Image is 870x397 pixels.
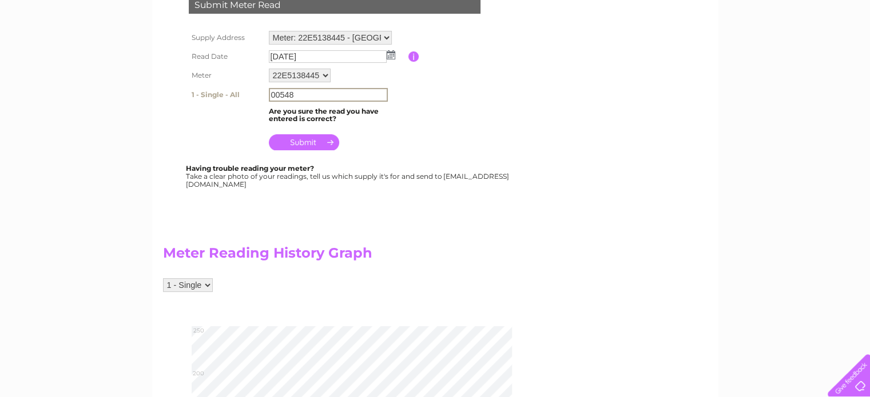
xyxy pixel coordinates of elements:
a: Telecoms [729,49,764,57]
img: ... [387,50,395,59]
a: Energy [697,49,722,57]
a: Contact [794,49,822,57]
th: 1 - Single - All [186,85,266,105]
h2: Meter Reading History Graph [163,245,563,267]
a: Blog [770,49,787,57]
input: Information [408,51,419,62]
th: Supply Address [186,28,266,47]
a: Log out [832,49,859,57]
td: Are you sure the read you have entered is correct? [266,105,408,126]
img: logo.png [30,30,89,65]
th: Meter [186,66,266,85]
input: Submit [269,134,339,150]
a: 0333 014 3131 [654,6,733,20]
b: Having trouble reading your meter? [186,164,314,173]
th: Read Date [186,47,266,66]
a: Water [669,49,690,57]
div: Clear Business is a trading name of Verastar Limited (registered in [GEOGRAPHIC_DATA] No. 3667643... [165,6,706,55]
div: Take a clear photo of your readings, tell us which supply it's for and send to [EMAIL_ADDRESS][DO... [186,165,511,188]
